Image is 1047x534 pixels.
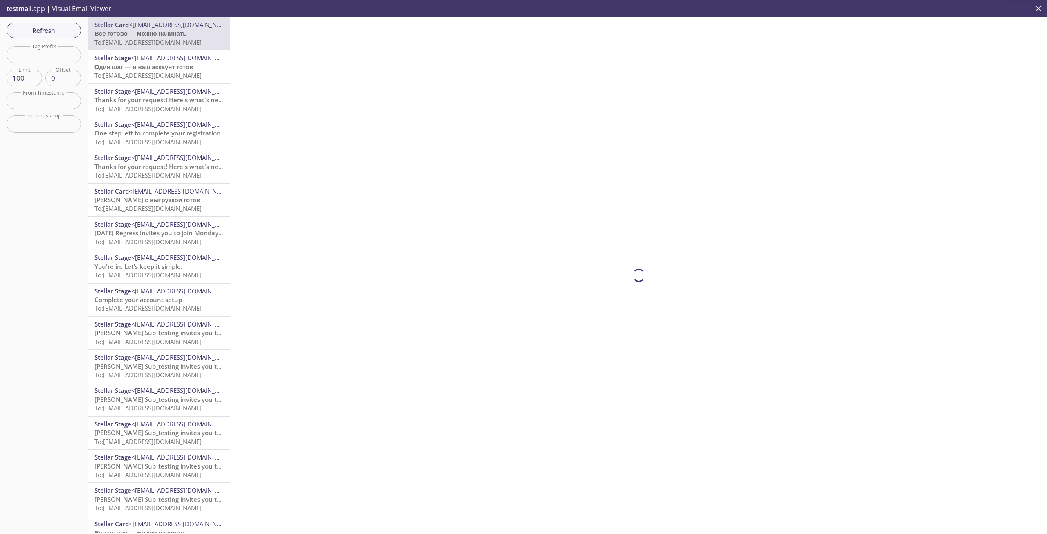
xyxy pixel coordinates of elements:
[94,404,202,412] span: To: [EMAIL_ADDRESS][DOMAIN_NAME]
[94,171,202,179] span: To: [EMAIL_ADDRESS][DOMAIN_NAME]
[7,4,31,13] span: testmail
[94,187,129,195] span: Stellar Card
[94,262,182,270] span: You're in. Let’s keep it simple.
[94,428,299,437] span: [PERSON_NAME] Sub_testing invites you to join Sub_testing_thuesday
[94,63,193,71] span: Один шаг — и ваш аккаунт готов
[129,187,235,195] span: <[EMAIL_ADDRESS][DOMAIN_NAME]>
[88,317,230,349] div: Stellar Stage<[EMAIL_ADDRESS][DOMAIN_NAME]>[PERSON_NAME] Sub_testing invites you to join Sub_test...
[131,320,237,328] span: <[EMAIL_ADDRESS][DOMAIN_NAME]>
[94,504,202,512] span: To: [EMAIL_ADDRESS][DOMAIN_NAME]
[94,295,182,304] span: Complete your account setup
[88,284,230,316] div: Stellar Stage<[EMAIL_ADDRESS][DOMAIN_NAME]>Complete your account setupTo:[EMAIL_ADDRESS][DOMAIN_N...
[94,229,242,237] span: [DATE] Regress invites you to join Monday_regress
[94,153,131,162] span: Stellar Stage
[88,184,230,216] div: Stellar Card<[EMAIL_ADDRESS][DOMAIN_NAME]>[PERSON_NAME] с выгрузкой готовTo:[EMAIL_ADDRESS][DOMAI...
[94,196,200,204] span: [PERSON_NAME] с выгрузкой готов
[94,471,202,479] span: To: [EMAIL_ADDRESS][DOMAIN_NAME]
[131,54,237,62] span: <[EMAIL_ADDRESS][DOMAIN_NAME]>
[131,153,237,162] span: <[EMAIL_ADDRESS][DOMAIN_NAME]>
[88,250,230,283] div: Stellar Stage<[EMAIL_ADDRESS][DOMAIN_NAME]>You're in. Let’s keep it simple.To:[EMAIL_ADDRESS][DOM...
[88,350,230,383] div: Stellar Stage<[EMAIL_ADDRESS][DOMAIN_NAME]>[PERSON_NAME] Sub_testing invites you to join Sub_test...
[94,238,202,246] span: To: [EMAIL_ADDRESS][DOMAIN_NAME]
[88,417,230,449] div: Stellar Stage<[EMAIL_ADDRESS][DOMAIN_NAME]>[PERSON_NAME] Sub_testing invites you to join Sub_test...
[88,217,230,250] div: Stellar Stage<[EMAIL_ADDRESS][DOMAIN_NAME]>[DATE] Regress invites you to join Monday_regressTo:[E...
[131,120,237,128] span: <[EMAIL_ADDRESS][DOMAIN_NAME]>
[13,25,74,36] span: Refresh
[94,220,131,228] span: Stellar Stage
[88,117,230,150] div: Stellar Stage<[EMAIL_ADDRESS][DOMAIN_NAME]>One step left to complete your registrationTo:[EMAIL_A...
[88,383,230,416] div: Stellar Stage<[EMAIL_ADDRESS][DOMAIN_NAME]>[PERSON_NAME] Sub_testing invites you to join Sub_test...
[131,220,237,228] span: <[EMAIL_ADDRESS][DOMAIN_NAME]>
[88,50,230,83] div: Stellar Stage<[EMAIL_ADDRESS][DOMAIN_NAME]>Один шаг — и ваш аккаунт готовTo:[EMAIL_ADDRESS][DOMAI...
[94,96,224,104] span: Thanks for your request! Here's what's next
[88,84,230,117] div: Stellar Stage<[EMAIL_ADDRESS][DOMAIN_NAME]>Thanks for your request! Here's what's nextTo:[EMAIL_A...
[94,395,299,403] span: [PERSON_NAME] Sub_testing invites you to join Sub_testing_thuesday
[94,105,202,113] span: To: [EMAIL_ADDRESS][DOMAIN_NAME]
[94,320,131,328] span: Stellar Stage
[131,453,237,461] span: <[EMAIL_ADDRESS][DOMAIN_NAME]>
[94,420,131,428] span: Stellar Stage
[94,54,131,62] span: Stellar Stage
[131,353,237,361] span: <[EMAIL_ADDRESS][DOMAIN_NAME]>
[94,520,129,528] span: Stellar Card
[131,486,237,494] span: <[EMAIL_ADDRESS][DOMAIN_NAME]>
[94,437,202,446] span: To: [EMAIL_ADDRESS][DOMAIN_NAME]
[131,386,237,394] span: <[EMAIL_ADDRESS][DOMAIN_NAME]>
[94,462,299,470] span: [PERSON_NAME] Sub_testing invites you to join Sub_testing_thuesday
[94,138,202,146] span: To: [EMAIL_ADDRESS][DOMAIN_NAME]
[88,483,230,516] div: Stellar Stage<[EMAIL_ADDRESS][DOMAIN_NAME]>[PERSON_NAME] Sub_testing invites you to join Sub_test...
[94,486,131,494] span: Stellar Stage
[94,71,202,79] span: To: [EMAIL_ADDRESS][DOMAIN_NAME]
[7,23,81,38] button: Refresh
[94,362,299,370] span: [PERSON_NAME] Sub_testing invites you to join Sub_testing_thuesday
[131,253,237,261] span: <[EMAIL_ADDRESS][DOMAIN_NAME]>
[94,353,131,361] span: Stellar Stage
[94,253,131,261] span: Stellar Stage
[129,20,235,29] span: <[EMAIL_ADDRESS][DOMAIN_NAME]>
[94,287,131,295] span: Stellar Stage
[94,453,131,461] span: Stellar Stage
[94,495,299,503] span: [PERSON_NAME] Sub_testing invites you to join Sub_testing_thuesday
[88,17,230,50] div: Stellar Card<[EMAIL_ADDRESS][DOMAIN_NAME]>Все готово — можно начинатьTo:[EMAIL_ADDRESS][DOMAIN_NAME]
[94,371,202,379] span: To: [EMAIL_ADDRESS][DOMAIN_NAME]
[94,271,202,279] span: To: [EMAIL_ADDRESS][DOMAIN_NAME]
[131,420,237,428] span: <[EMAIL_ADDRESS][DOMAIN_NAME]>
[131,87,237,95] span: <[EMAIL_ADDRESS][DOMAIN_NAME]>
[94,329,299,337] span: [PERSON_NAME] Sub_testing invites you to join Sub_testing_thuesday
[88,150,230,183] div: Stellar Stage<[EMAIL_ADDRESS][DOMAIN_NAME]>Thanks for your request! Here's what's nextTo:[EMAIL_A...
[94,204,202,212] span: To: [EMAIL_ADDRESS][DOMAIN_NAME]
[88,450,230,482] div: Stellar Stage<[EMAIL_ADDRESS][DOMAIN_NAME]>[PERSON_NAME] Sub_testing invites you to join Sub_test...
[94,338,202,346] span: To: [EMAIL_ADDRESS][DOMAIN_NAME]
[94,162,224,171] span: Thanks for your request! Here's what's next
[94,120,131,128] span: Stellar Stage
[94,38,202,46] span: To: [EMAIL_ADDRESS][DOMAIN_NAME]
[129,520,235,528] span: <[EMAIL_ADDRESS][DOMAIN_NAME]>
[94,87,131,95] span: Stellar Stage
[94,304,202,312] span: To: [EMAIL_ADDRESS][DOMAIN_NAME]
[94,20,129,29] span: Stellar Card
[94,29,187,37] span: Все готово — можно начинать
[94,386,131,394] span: Stellar Stage
[131,287,237,295] span: <[EMAIL_ADDRESS][DOMAIN_NAME]>
[94,129,221,137] span: One step left to complete your registration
